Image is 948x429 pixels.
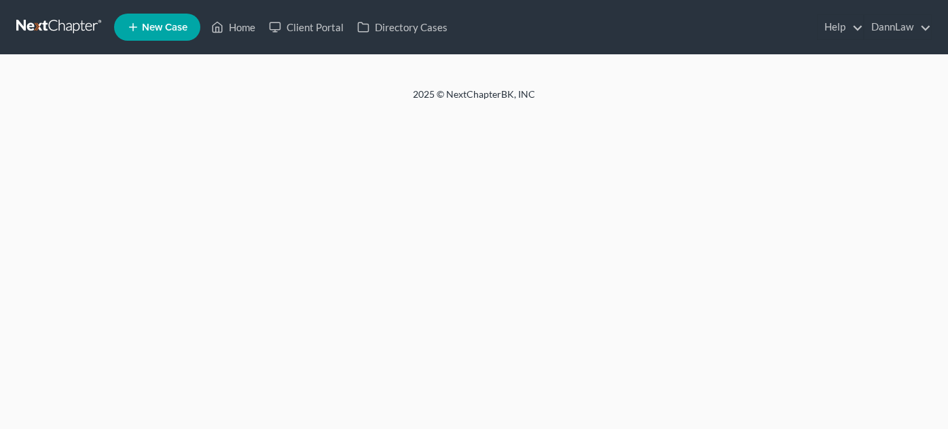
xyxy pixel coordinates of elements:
[87,88,861,112] div: 2025 © NextChapterBK, INC
[350,15,454,39] a: Directory Cases
[204,15,262,39] a: Home
[262,15,350,39] a: Client Portal
[818,15,863,39] a: Help
[864,15,931,39] a: DannLaw
[114,14,200,41] new-legal-case-button: New Case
